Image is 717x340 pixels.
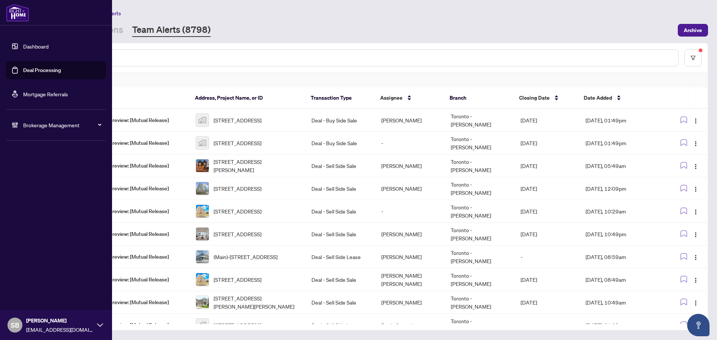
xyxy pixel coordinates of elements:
[196,296,209,309] img: thumbnail-img
[445,268,514,291] td: Toronto - [PERSON_NAME]
[690,114,702,126] button: Logo
[690,160,702,172] button: Logo
[693,232,699,238] img: Logo
[214,253,277,261] span: (Main)-[STREET_ADDRESS]
[690,274,702,286] button: Logo
[375,200,445,223] td: -
[445,109,514,132] td: Toronto - [PERSON_NAME]
[444,87,513,109] th: Branch
[23,121,101,129] span: Brokerage Management
[375,291,445,314] td: [PERSON_NAME]
[693,255,699,261] img: Logo
[196,319,209,331] img: thumbnail-img
[214,139,261,147] span: [STREET_ADDRESS]
[305,314,375,337] td: Deal - Sell Side Lease
[74,87,189,109] th: Summary
[515,177,580,200] td: [DATE]
[375,132,445,155] td: -
[214,275,261,284] span: [STREET_ADDRESS]
[690,205,702,217] button: Logo
[580,200,663,223] td: [DATE], 10:29am
[214,184,261,193] span: [STREET_ADDRESS]
[578,87,661,109] th: Date Added
[305,268,375,291] td: Deal - Sell Side Sale
[305,132,375,155] td: Deal - Buy Side Sale
[445,177,514,200] td: Toronto - [PERSON_NAME]
[80,298,184,306] span: Submitted for review: [Mutual Release]
[196,205,209,218] img: thumbnail-img
[580,132,663,155] td: [DATE], 01:49pm
[519,94,550,102] span: Closing Date
[580,155,663,177] td: [DATE], 05:49am
[132,24,211,37] a: Team Alerts (8798)
[690,137,702,149] button: Logo
[375,109,445,132] td: [PERSON_NAME]
[380,94,403,102] span: Assignee
[214,157,300,174] span: [STREET_ADDRESS][PERSON_NAME]
[26,316,93,325] span: [PERSON_NAME]
[584,94,612,102] span: Date Added
[513,87,578,109] th: Closing Date
[189,87,305,109] th: Address, Project Name, or ID
[693,277,699,283] img: Logo
[693,300,699,306] img: Logo
[80,207,184,215] span: Submitted for review: [Mutual Release]
[374,87,444,109] th: Assignee
[687,314,710,336] button: Open asap
[214,294,300,311] span: [STREET_ADDRESS][PERSON_NAME][PERSON_NAME]
[515,291,580,314] td: [DATE]
[445,223,514,246] td: Toronto - [PERSON_NAME]
[515,132,580,155] td: [DATE]
[80,116,184,124] span: Submitted for review: [Mutual Release]
[23,43,49,50] a: Dashboard
[80,139,184,147] span: Submitted for review: [Mutual Release]
[214,321,261,329] span: [STREET_ADDRESS]
[375,314,445,337] td: Deals Central
[515,314,580,337] td: -
[690,251,702,263] button: Logo
[375,177,445,200] td: [PERSON_NAME]
[693,141,699,147] img: Logo
[580,177,663,200] td: [DATE], 12:09pm
[23,67,61,74] a: Deal Processing
[80,184,184,193] span: Submitted for review: [Mutual Release]
[445,314,514,337] td: Toronto - [PERSON_NAME]
[214,116,261,124] span: [STREET_ADDRESS]
[375,223,445,246] td: [PERSON_NAME]
[39,73,708,87] div: 22 of Items
[305,87,374,109] th: Transaction Type
[305,155,375,177] td: Deal - Sell Side Sale
[80,253,184,261] span: Submitted for review: [Mutual Release]
[214,207,261,215] span: [STREET_ADDRESS]
[515,200,580,223] td: [DATE]
[515,246,580,268] td: -
[305,223,375,246] td: Deal - Sell Side Sale
[693,118,699,124] img: Logo
[690,55,696,60] span: filter
[196,228,209,240] img: thumbnail-img
[690,183,702,194] button: Logo
[693,186,699,192] img: Logo
[693,163,699,169] img: Logo
[375,268,445,291] td: [PERSON_NAME] [PERSON_NAME]
[375,246,445,268] td: [PERSON_NAME]
[515,268,580,291] td: [DATE]
[196,273,209,286] img: thumbnail-img
[196,114,209,127] img: thumbnail-img
[445,200,514,223] td: Toronto - [PERSON_NAME]
[515,109,580,132] td: [DATE]
[678,24,708,37] button: Archive
[305,177,375,200] td: Deal - Sell Side Sale
[80,162,184,170] span: Submitted for review: [Mutual Release]
[690,228,702,240] button: Logo
[684,24,702,36] span: Archive
[445,155,514,177] td: Toronto - [PERSON_NAME]
[80,321,184,329] span: Submitted for review: [Mutual Release]
[23,91,68,97] a: Mortgage Referrals
[305,291,375,314] td: Deal - Sell Side Sale
[26,325,93,334] span: [EMAIL_ADDRESS][DOMAIN_NAME]
[445,132,514,155] td: Toronto - [PERSON_NAME]
[580,246,663,268] td: [DATE], 08:59am
[580,223,663,246] td: [DATE], 10:49pm
[445,291,514,314] td: Toronto - [PERSON_NAME]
